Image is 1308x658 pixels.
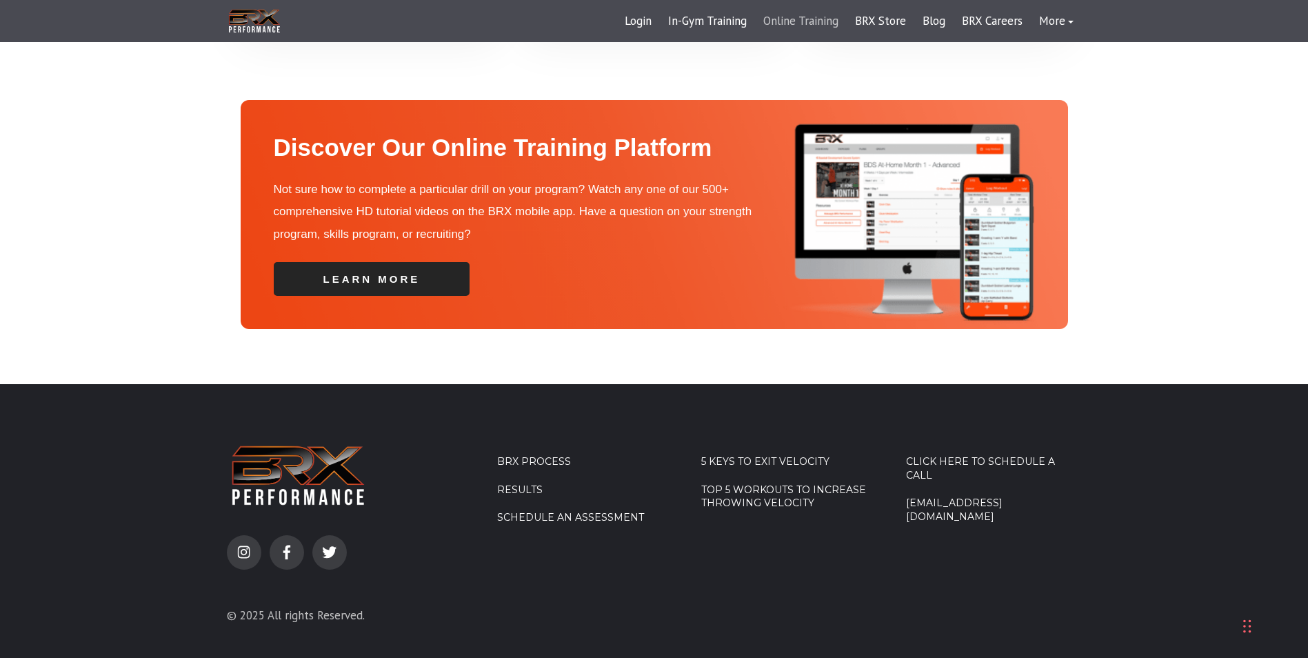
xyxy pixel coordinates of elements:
[497,455,673,469] a: BRX Process
[497,455,673,539] div: Navigation Menu
[1243,606,1251,647] div: Drag
[616,5,660,38] a: Login
[274,134,712,161] span: Discover Our Online Training Platform
[1112,509,1308,658] iframe: Chat Widget
[270,535,304,570] a: facebook-f
[954,5,1031,38] a: BRX Careers
[227,439,370,512] img: BRX Transparent Logo-2
[497,511,673,525] a: Schedule an Assessment
[914,5,954,38] a: Blog
[701,455,877,469] a: 5 Keys to Exit Velocity
[755,5,847,38] a: Online Training
[227,535,261,570] a: instagram
[701,483,877,510] a: Top 5 Workouts to Increase Throwing Velocity
[847,5,914,38] a: BRX Store
[274,262,470,296] a: learn more
[312,535,347,570] a: twitter
[1031,5,1082,38] a: More
[227,604,445,626] p: © 2025 All rights Reserved.
[227,7,282,35] img: BRX Transparent Logo-2
[616,5,1082,38] div: Navigation Menu
[274,183,752,241] span: Not sure how to complete a particular drill on your program? Watch any one of our 500+ comprehens...
[701,455,877,525] div: Navigation Menu
[906,455,1082,482] a: Click Here To Schedule A Call
[660,5,755,38] a: In-Gym Training
[906,497,1082,524] a: [EMAIL_ADDRESS][DOMAIN_NAME]
[497,483,673,497] a: Results
[906,455,1082,538] div: Navigation Menu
